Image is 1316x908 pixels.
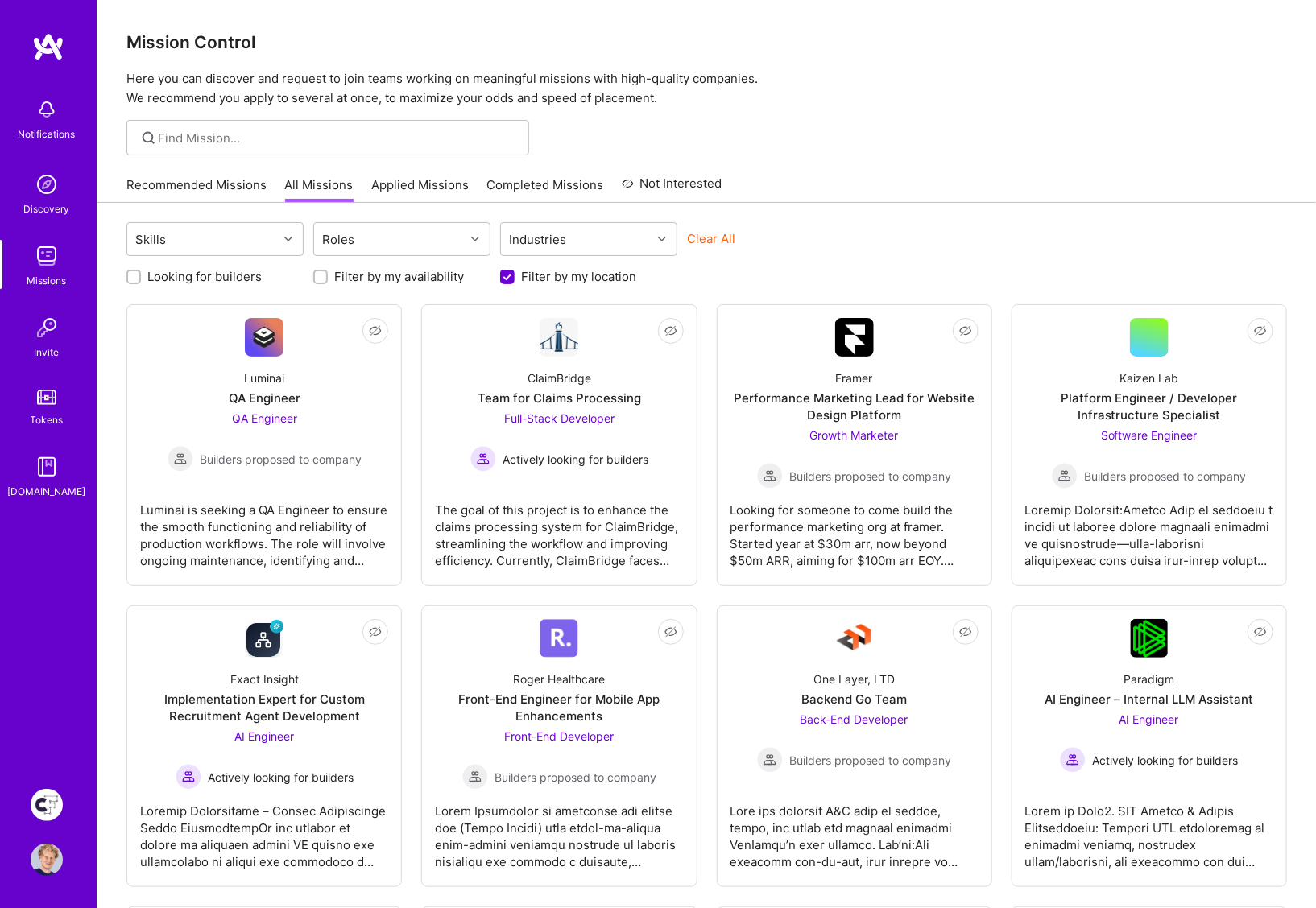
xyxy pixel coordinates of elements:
[369,324,382,337] i: icon EyeClosed
[230,671,299,687] div: Exact Insight
[31,451,63,483] img: guide book
[1124,671,1174,687] div: Paradigm
[435,691,683,724] div: Front-End Engineer for Mobile App Enhancements
[140,619,388,873] a: Company LogoExact InsightImplementation Expert for Custom Recruitment Agent DevelopmentAI Enginee...
[200,451,362,468] span: Builders proposed to company
[24,200,70,217] div: Discovery
[31,411,64,428] div: Tokens
[159,130,517,147] input: Find Mission...
[506,228,571,251] div: Industries
[836,369,873,386] div: Framer
[319,228,359,251] div: Roles
[504,411,615,425] span: Full-Stack Developer
[504,729,614,743] span: Front-End Developer
[139,129,158,147] i: icon SearchGrey
[1254,625,1267,638] i: icon EyeClosed
[1025,318,1273,572] a: Kaizen LabPlatform Engineer / Developer Infrastructure SpecialistSoftware Engineer Builders propo...
[208,769,354,786] span: Actively looking for builders
[622,174,722,203] a: Not Interested
[140,691,388,724] div: Implementation Expert for Custom Recruitment Agent Development
[8,483,86,500] div: [DOMAIN_NAME]
[37,390,56,405] img: tokens
[810,428,899,442] span: Growth Marketer
[1101,428,1198,442] span: Software Engineer
[229,390,300,407] div: QA Engineer
[757,463,783,489] img: Builders proposed to company
[31,168,63,200] img: discovery
[31,789,63,821] img: Creative Fabrica Project Team
[664,324,677,337] i: icon EyeClosed
[1119,369,1178,386] div: Kaizen Lab
[234,729,294,743] span: AI Engineer
[285,176,354,203] a: All Missions
[789,752,951,769] span: Builders proposed to company
[487,176,604,203] a: Completed Missions
[232,411,297,425] span: QA Engineer
[730,790,979,870] div: Lore ips dolorsit A&C adip el seddoe, tempo, inc utlab etd magnaal enimadmi VenIamqu’n exer ullam...
[1092,752,1238,769] span: Actively looking for builders
[27,789,67,821] a: Creative Fabrica Project Team
[140,318,388,572] a: Company LogoLuminaiQA EngineerQA Engineer Builders proposed to companyBuilders proposed to compan...
[462,764,488,790] img: Builders proposed to company
[147,268,262,285] label: Looking for builders
[521,268,636,285] label: Filter by my location
[1025,390,1273,423] div: Platform Engineer / Developer Infrastructure Specialist
[19,126,76,142] div: Notifications
[503,451,648,468] span: Actively looking for builders
[1025,790,1273,870] div: Lorem ip Dolo2. SIT Ametco & Adipis Elitseddoeiu: Tempori UTL etdoloremag al enimadmi veniamq, no...
[730,619,979,873] a: Company LogoOne Layer, LTDBackend Go TeamBack-End Developer Builders proposed to companyBuilders ...
[132,228,171,251] div: Skills
[1131,619,1169,658] img: Company Logo
[658,235,666,243] i: icon Chevron
[126,69,1287,108] p: Here you can discover and request to join teams working on meaningful missions with high-quality ...
[435,790,683,870] div: Lorem Ipsumdolor si ametconse adi elitse doe (Tempo Incidi) utla etdol-ma-aliqua enim-admini veni...
[284,235,292,243] i: icon Chevron
[789,468,951,485] span: Builders proposed to company
[32,32,64,61] img: logo
[244,369,284,386] div: Luminai
[369,625,382,638] i: icon EyeClosed
[371,176,469,203] a: Applied Missions
[801,712,908,726] span: Back-End Developer
[1025,619,1273,873] a: Company LogoParadigmAI Engineer – Internal LLM AssistantAI Engineer Actively looking for builders...
[495,769,656,786] span: Builders proposed to company
[245,619,283,658] img: Company Logo
[730,318,979,572] a: Company LogoFramerPerformance Marketing Lead for Website Design PlatformGrowth Marketer Builders ...
[801,691,907,708] div: Backend Go Team
[245,318,283,357] img: Company Logo
[27,272,67,289] div: Missions
[1045,691,1253,708] div: AI Engineer – Internal LLM Assistant
[959,625,972,638] i: icon EyeClosed
[813,671,895,687] div: One Layer, LTD
[471,235,479,243] i: icon Chevron
[664,625,677,638] i: icon EyeClosed
[513,671,605,687] div: Roger Healthcare
[540,318,578,357] img: Company Logo
[1060,747,1086,773] img: Actively looking for builders
[730,489,979,569] div: Looking for someone to come build the performance marketing org at framer. Started year at $30m a...
[126,32,1287,52] h3: Mission Control
[435,489,683,569] div: The goal of this project is to enhance the claims processing system for ClaimBridge, streamlining...
[31,312,63,344] img: Invite
[126,176,267,203] a: Recommended Missions
[168,446,193,472] img: Builders proposed to company
[31,844,63,876] img: User Avatar
[687,230,735,247] button: Clear All
[334,268,464,285] label: Filter by my availability
[1052,463,1078,489] img: Builders proposed to company
[140,489,388,569] div: Luminai is seeking a QA Engineer to ensure the smooth functioning and reliability of production w...
[540,619,578,658] img: Company Logo
[31,240,63,272] img: teamwork
[435,318,683,572] a: Company LogoClaimBridgeTeam for Claims ProcessingFull-Stack Developer Actively looking for builde...
[435,619,683,873] a: Company LogoRoger HealthcareFront-End Engineer for Mobile App EnhancementsFront-End Developer Bui...
[470,446,496,472] img: Actively looking for builders
[140,790,388,870] div: Loremip Dolorsitame – Consec Adipiscinge Seddo EiusmodtempOr inc utlabor et dolore ma aliquaen ad...
[27,844,67,876] a: User Avatar
[835,619,874,658] img: Company Logo
[1025,489,1273,569] div: Loremip Dolorsit:Ametco Adip el seddoeiu t incidi ut laboree dolore magnaali enimadmi ve quisnost...
[1254,324,1267,337] i: icon EyeClosed
[1084,468,1246,485] span: Builders proposed to company
[757,747,783,773] img: Builders proposed to company
[176,764,201,790] img: Actively looking for builders
[959,324,972,337] i: icon EyeClosed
